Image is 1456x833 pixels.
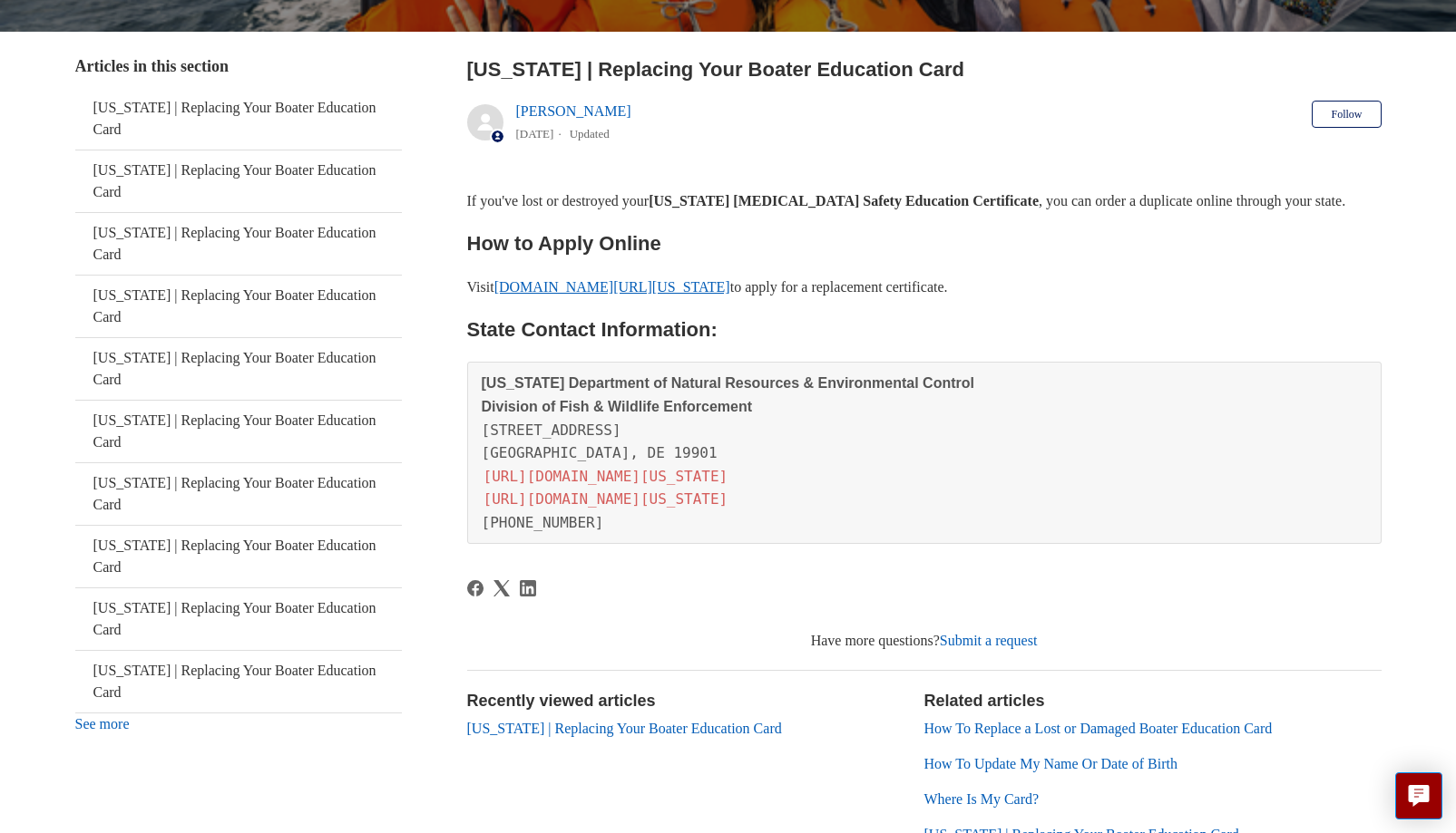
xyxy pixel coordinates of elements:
li: Updated [570,127,610,140]
a: [US_STATE] | Replacing Your Boater Education Card [75,213,402,275]
a: [US_STATE] | Replacing Your Boater Education Card [75,338,402,400]
div: Have more questions? [467,630,1382,652]
h2: State Contact Information: [467,314,1382,345]
a: [US_STATE] | Replacing Your Boater Education Card [75,651,402,712]
span: [GEOGRAPHIC_DATA], DE 19901 [482,444,718,461]
p: If you've lost or destroyed your , you can order a duplicate online through your state. [467,189,1382,213]
a: Submit a request [940,633,1038,648]
a: See more [75,716,130,731]
svg: Share this page on LinkedIn [520,580,536,596]
a: [US_STATE] | Replacing Your Boater Education Card [75,526,402,587]
button: Live chat [1395,772,1442,819]
h2: Related articles [924,689,1382,713]
a: LinkedIn [520,580,536,596]
time: 05/23/2024, 10:53 [516,127,554,140]
a: [US_STATE] | Replacing Your Boater Education Card [75,588,402,650]
a: [URL][DOMAIN_NAME][US_STATE] [482,466,730,487]
a: [URL][DOMAIN_NAME][US_STATE] [482,489,730,509]
a: [US_STATE] | Replacing Your Boater Education Card [75,276,402,337]
svg: Share this page on X Corp [493,580,510,596]
a: [PERSON_NAME] [516,103,631,119]
a: Facebook [467,580,484,596]
a: [US_STATE] | Replacing Your Boater Education Card [75,88,402,150]
a: How To Replace a Lost or Damaged Boater Education Card [924,721,1273,736]
span: [STREET_ADDRESS] [482,421,621,439]
p: Visit to apply for a replacement certificate. [467,276,1382,299]
button: Follow Article [1312,101,1381,128]
span: [US_STATE] Department of Natural Resources & Environmental Control [482,375,974,391]
h2: How to Apply Online [467,228,1382,259]
a: X Corp [493,580,510,596]
a: How To Update My Name Or Date of Birth [924,756,1178,771]
a: [US_STATE] | Replacing Your Boater Education Card [75,401,402,462]
h2: Recently viewed articles [467,689,906,713]
a: [US_STATE] | Replacing Your Boater Education Card [75,150,402,212]
a: [US_STATE] | Replacing Your Boater Education Card [467,721,782,736]
a: Where Is My Card? [924,791,1040,807]
h2: Delaware | Replacing Your Boater Education Card [467,54,1382,84]
span: Articles in this section [75,57,229,75]
span: [PHONE_NUMBER] [482,514,604,531]
svg: Share this page on Facebook [467,580,484,596]
strong: [US_STATE] [MEDICAL_DATA] Safety Education Certificate [649,193,1039,208]
a: [US_STATE] | Replacing Your Boater Education Card [75,463,402,525]
span: Division of Fish & Wildlife Enforcement [482,399,753,414]
a: [DOMAIN_NAME][URL][US_STATE] [494,279,730,295]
